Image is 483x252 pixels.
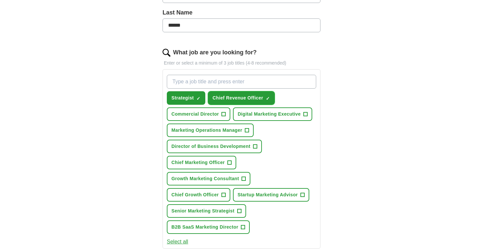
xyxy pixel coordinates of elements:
[208,91,275,105] button: Chief Revenue Officer✓
[167,75,316,89] input: Type a job title and press enter
[238,111,301,118] span: Digital Marketing Executive
[167,156,236,169] button: Chief Marketing Officer
[171,208,235,214] span: Senior Marketing Strategist
[173,48,257,57] label: What job are you looking for?
[171,159,225,166] span: Chief Marketing Officer
[171,127,242,134] span: Marketing Operations Manager
[171,191,219,198] span: Chief Growth Officer
[163,60,320,67] p: Enter or select a minimum of 3 job titles (4-8 recommended)
[167,172,250,185] button: Growth Marketing Consultant
[167,238,188,246] button: Select all
[233,107,312,121] button: Digital Marketing Executive
[167,140,262,153] button: Director of Business Development
[171,95,194,101] span: Strategist
[167,188,230,202] button: Chief Growth Officer
[167,220,250,234] button: B2B SaaS Marketing Director
[238,191,298,198] span: Startup Marketing Advisor
[196,96,200,101] span: ✓
[167,91,205,105] button: Strategist✓
[266,96,270,101] span: ✓
[213,95,263,101] span: Chief Revenue Officer
[163,49,170,57] img: search.png
[167,204,246,218] button: Senior Marketing Strategist
[233,188,309,202] button: Startup Marketing Advisor
[171,111,219,118] span: Commercial Director
[171,175,239,182] span: Growth Marketing Consultant
[167,124,254,137] button: Marketing Operations Manager
[171,224,238,231] span: B2B SaaS Marketing Director
[171,143,250,150] span: Director of Business Development
[167,107,230,121] button: Commercial Director
[163,8,320,17] label: Last Name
